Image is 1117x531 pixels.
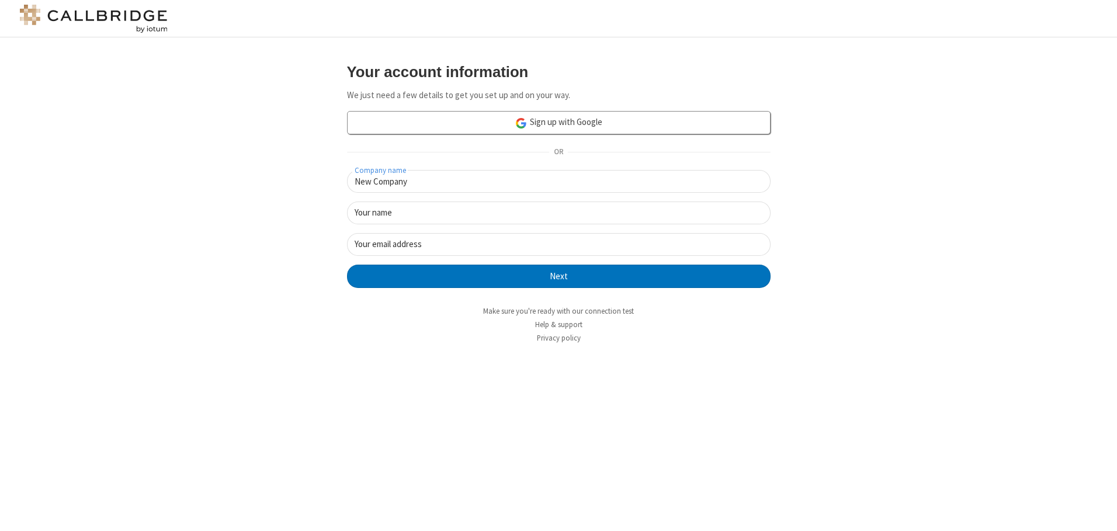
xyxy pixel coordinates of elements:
input: Your email address [347,233,771,256]
a: Make sure you're ready with our connection test [483,306,634,316]
a: Help & support [535,320,582,329]
input: Company name [347,170,771,193]
input: Your name [347,202,771,224]
a: Privacy policy [537,333,581,343]
img: logo@2x.png [18,5,169,33]
p: We just need a few details to get you set up and on your way. [347,89,771,102]
img: google-icon.png [515,117,528,130]
button: Next [347,265,771,288]
h3: Your account information [347,64,771,80]
a: Sign up with Google [347,111,771,134]
span: OR [549,144,568,161]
